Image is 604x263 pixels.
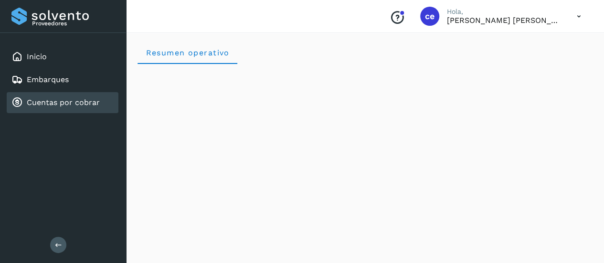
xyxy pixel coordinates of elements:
[7,92,118,113] div: Cuentas por cobrar
[447,16,562,25] p: claudia elena garcia valentin
[447,8,562,16] p: Hola,
[27,52,47,61] a: Inicio
[32,20,115,27] p: Proveedores
[27,98,100,107] a: Cuentas por cobrar
[27,75,69,84] a: Embarques
[145,48,230,57] span: Resumen operativo
[7,69,118,90] div: Embarques
[7,46,118,67] div: Inicio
